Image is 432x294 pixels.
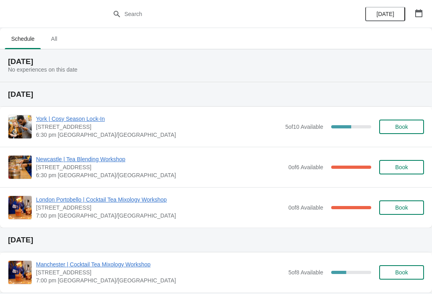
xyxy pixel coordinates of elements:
[379,120,424,134] button: Book
[376,11,394,17] span: [DATE]
[395,124,408,130] span: Book
[36,171,284,179] span: 6:30 pm [GEOGRAPHIC_DATA]/[GEOGRAPHIC_DATA]
[36,212,284,220] span: 7:00 pm [GEOGRAPHIC_DATA]/[GEOGRAPHIC_DATA]
[288,269,323,276] span: 5 of 8 Available
[395,204,408,211] span: Book
[8,90,424,98] h2: [DATE]
[8,196,32,219] img: London Portobello | Cocktail Tea Mixology Workshop | 158 Portobello Road, London W11 2EB, UK | 7:...
[8,156,32,179] img: Newcastle | Tea Blending Workshop | 123 Grainger Street, Newcastle upon Tyne, NE1 5AE | 6:30 pm E...
[124,7,324,21] input: Search
[36,163,284,171] span: [STREET_ADDRESS]
[36,260,284,268] span: Manchester | Cocktail Tea Mixology Workshop
[285,124,323,130] span: 5 of 10 Available
[288,164,323,170] span: 0 of 6 Available
[379,265,424,280] button: Book
[36,115,281,123] span: York | Cosy Season Lock-In
[36,276,284,284] span: 7:00 pm [GEOGRAPHIC_DATA]/[GEOGRAPHIC_DATA]
[36,268,284,276] span: [STREET_ADDRESS]
[365,7,405,21] button: [DATE]
[8,236,424,244] h2: [DATE]
[379,200,424,215] button: Book
[8,115,32,138] img: York | Cosy Season Lock-In | 73 Low Petergate, YO1 7HY | 6:30 pm Europe/London
[8,66,78,73] span: No experiences on this date
[36,196,284,204] span: London Portobello | Cocktail Tea Mixology Workshop
[36,123,281,131] span: [STREET_ADDRESS]
[8,261,32,284] img: Manchester | Cocktail Tea Mixology Workshop | 57 Church Street, Manchester M4 1PD, UK | 7:00 pm E...
[5,32,41,46] span: Schedule
[44,32,64,46] span: All
[36,204,284,212] span: [STREET_ADDRESS]
[8,58,424,66] h2: [DATE]
[395,269,408,276] span: Book
[36,155,284,163] span: Newcastle | Tea Blending Workshop
[288,204,323,211] span: 0 of 8 Available
[379,160,424,174] button: Book
[36,131,281,139] span: 6:30 pm [GEOGRAPHIC_DATA]/[GEOGRAPHIC_DATA]
[395,164,408,170] span: Book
